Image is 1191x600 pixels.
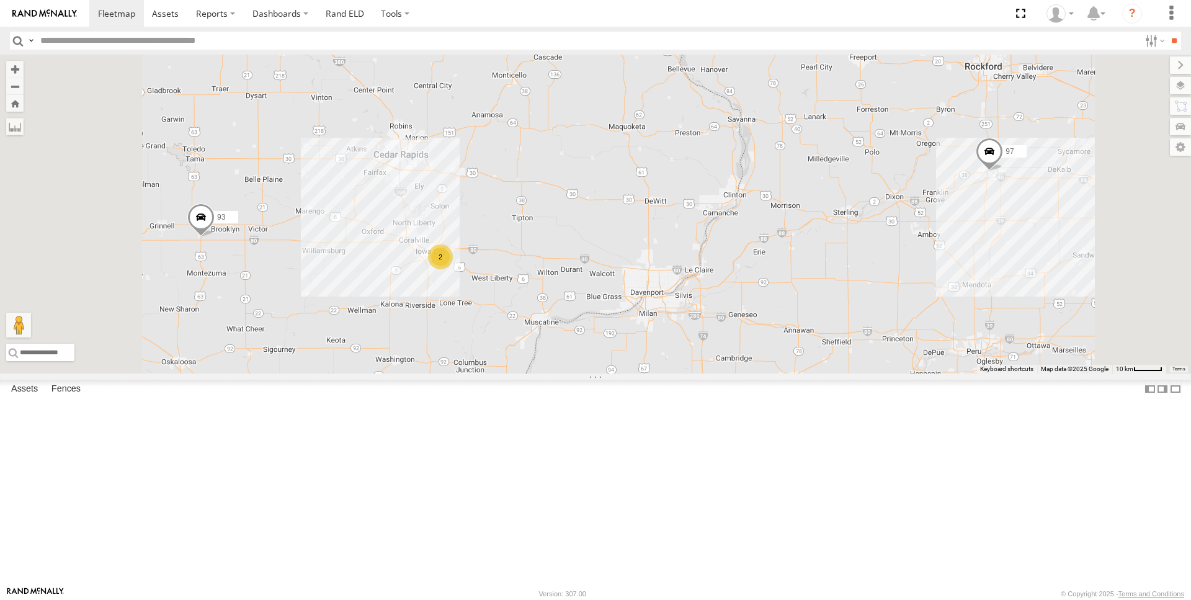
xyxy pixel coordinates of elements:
span: Map data ©2025 Google [1041,365,1108,372]
label: Map Settings [1170,138,1191,156]
label: Hide Summary Table [1169,380,1182,398]
label: Fences [45,380,87,398]
div: © Copyright 2025 - [1061,590,1184,598]
button: Zoom in [6,61,24,78]
div: 2 [428,244,453,269]
span: 93 [217,213,225,222]
label: Measure [6,118,24,135]
button: Map Scale: 10 km per 43 pixels [1112,365,1166,374]
button: Zoom out [6,78,24,95]
label: Dock Summary Table to the Left [1144,380,1156,398]
label: Dock Summary Table to the Right [1156,380,1169,398]
span: 97 [1006,147,1014,156]
label: Search Filter Options [1140,32,1167,50]
label: Search Query [26,32,36,50]
a: Visit our Website [7,588,64,600]
button: Drag Pegman onto the map to open Street View [6,313,31,338]
i: ? [1122,4,1142,24]
span: 10 km [1116,365,1133,372]
button: Keyboard shortcuts [980,365,1033,374]
a: Terms and Conditions [1118,590,1184,598]
div: Version: 307.00 [539,590,586,598]
label: Assets [5,380,44,398]
img: rand-logo.svg [12,9,77,18]
a: Terms (opens in new tab) [1172,367,1185,372]
div: Jamie Farr [1042,4,1078,23]
button: Zoom Home [6,95,24,112]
